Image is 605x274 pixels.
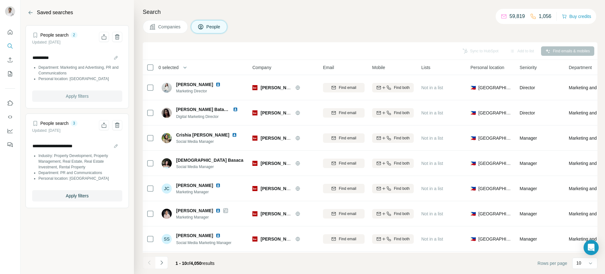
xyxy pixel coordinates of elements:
span: [PERSON_NAME] [176,207,213,214]
span: Social Media Manager [176,164,245,170]
span: Find email [339,110,356,116]
img: Logo of Keller Williams Realty [252,236,257,242]
span: Apply filters [66,93,89,99]
span: [PERSON_NAME] Realty [261,110,312,115]
button: Find email [323,108,365,118]
button: Buy credits [562,12,591,21]
button: Find email [323,184,365,193]
span: Manager [520,136,537,141]
span: Find email [339,236,356,242]
li: Department: Marketing and Advertising, PR and Communications [38,65,122,76]
input: Search name [32,53,122,62]
button: Back [26,8,36,18]
button: Find email [323,83,365,92]
button: Find both [372,184,414,193]
span: Lists [421,64,430,71]
button: Find both [372,108,414,118]
span: [GEOGRAPHIC_DATA] [478,236,512,242]
span: Find email [339,211,356,217]
button: Share filters [99,120,109,130]
span: [PERSON_NAME] Realty [261,236,312,242]
img: LinkedIn logo [233,107,238,112]
img: LinkedIn logo [216,183,221,188]
button: Use Surfe on LinkedIn [5,97,15,109]
span: [PERSON_NAME] Realty [261,136,312,141]
small: Updated: [DATE] [32,40,60,44]
input: Search name [32,142,122,150]
span: [PERSON_NAME] Realty [261,211,312,216]
span: Social Media Marketing Manager [176,241,231,245]
span: 🇵🇭 [470,211,476,217]
span: Find email [339,135,356,141]
span: [GEOGRAPHIC_DATA] [478,135,512,141]
span: Director [520,110,535,115]
button: Apply filters [32,190,122,201]
span: [GEOGRAPHIC_DATA] [478,110,512,116]
span: Digital Marketing Director [176,114,219,119]
span: [PERSON_NAME] [176,81,213,88]
p: 59,819 [510,13,525,20]
span: Find both [394,186,410,191]
div: SS [162,234,172,244]
span: 🇵🇭 [470,110,476,116]
span: Not in a list [421,85,443,90]
button: Find email [323,209,365,219]
img: Avatar [162,133,172,143]
h4: Search [143,8,597,16]
span: Marketing Manager [176,189,228,195]
span: [PERSON_NAME] Realty [261,186,312,191]
div: 3 [71,120,78,126]
img: LinkedIn logo [216,208,221,213]
span: 4,050 [191,261,202,266]
span: Find both [394,85,410,90]
span: Find both [394,135,410,141]
span: Not in a list [421,110,443,115]
span: Find email [339,186,356,191]
button: Enrich CSV [5,54,15,66]
span: Find both [394,160,410,166]
span: Not in a list [421,136,443,141]
span: [PERSON_NAME] Realty [261,85,312,90]
span: Find email [339,160,356,166]
button: Find both [372,209,414,219]
span: 🇵🇭 [470,236,476,242]
span: Manager [520,186,537,191]
span: 🇵🇭 [470,85,476,91]
img: Logo of Keller Williams Realty [252,186,257,191]
span: [GEOGRAPHIC_DATA] [478,211,512,217]
button: Find email [323,234,365,244]
img: Avatar [162,158,172,168]
img: LinkedIn logo [216,233,221,238]
span: Not in a list [421,211,443,216]
span: Manager [520,211,537,216]
p: 1,056 [539,13,551,20]
span: Companies [158,24,181,30]
span: 🇵🇭 [470,160,476,166]
span: Manager [520,236,537,242]
button: Find both [372,83,414,92]
span: [GEOGRAPHIC_DATA] [478,185,512,192]
img: Logo of Keller Williams Realty [252,136,257,141]
span: Marketing Director [176,88,228,94]
div: 2 [71,32,78,38]
img: LinkedIn logo [216,82,221,87]
span: [DEMOGRAPHIC_DATA] Basaca [176,157,243,163]
span: Not in a list [421,236,443,242]
button: Find both [372,234,414,244]
span: results [176,261,215,266]
span: People [206,24,221,30]
span: 1 - 10 [176,261,187,266]
h4: People search [40,32,69,38]
button: Search [5,40,15,52]
button: Find both [372,133,414,143]
span: Manager [520,161,537,166]
div: JC [162,184,172,194]
span: [PERSON_NAME] [176,182,213,189]
span: 🇵🇭 [470,185,476,192]
span: Department [569,64,592,71]
button: Delete saved search [112,120,122,130]
span: Rows per page [538,260,567,266]
span: Social Media Manager [176,139,245,144]
img: LinkedIn logo [232,132,237,137]
h4: People search [40,120,69,126]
